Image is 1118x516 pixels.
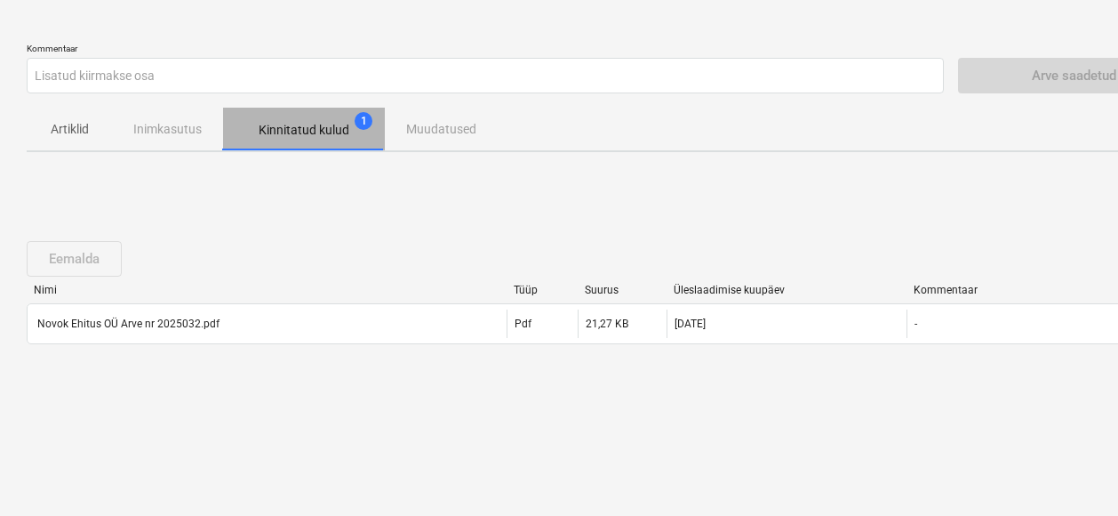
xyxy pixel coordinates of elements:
[586,318,628,330] div: 21,27 KB
[34,284,499,296] div: Nimi
[914,318,917,330] div: -
[355,112,372,130] span: 1
[674,284,899,296] div: Üleslaadimise kuupäev
[37,318,220,330] font: Novok Ehitus OÜ Arve nr 2025032.pdf
[515,318,531,330] div: Pdf
[48,120,91,139] p: Artiklid
[585,284,659,296] div: Suurus
[675,318,706,330] div: [DATE]
[514,284,571,296] div: Tüüp
[27,43,944,58] p: Kommentaar
[259,121,349,140] p: Kinnitatud kulud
